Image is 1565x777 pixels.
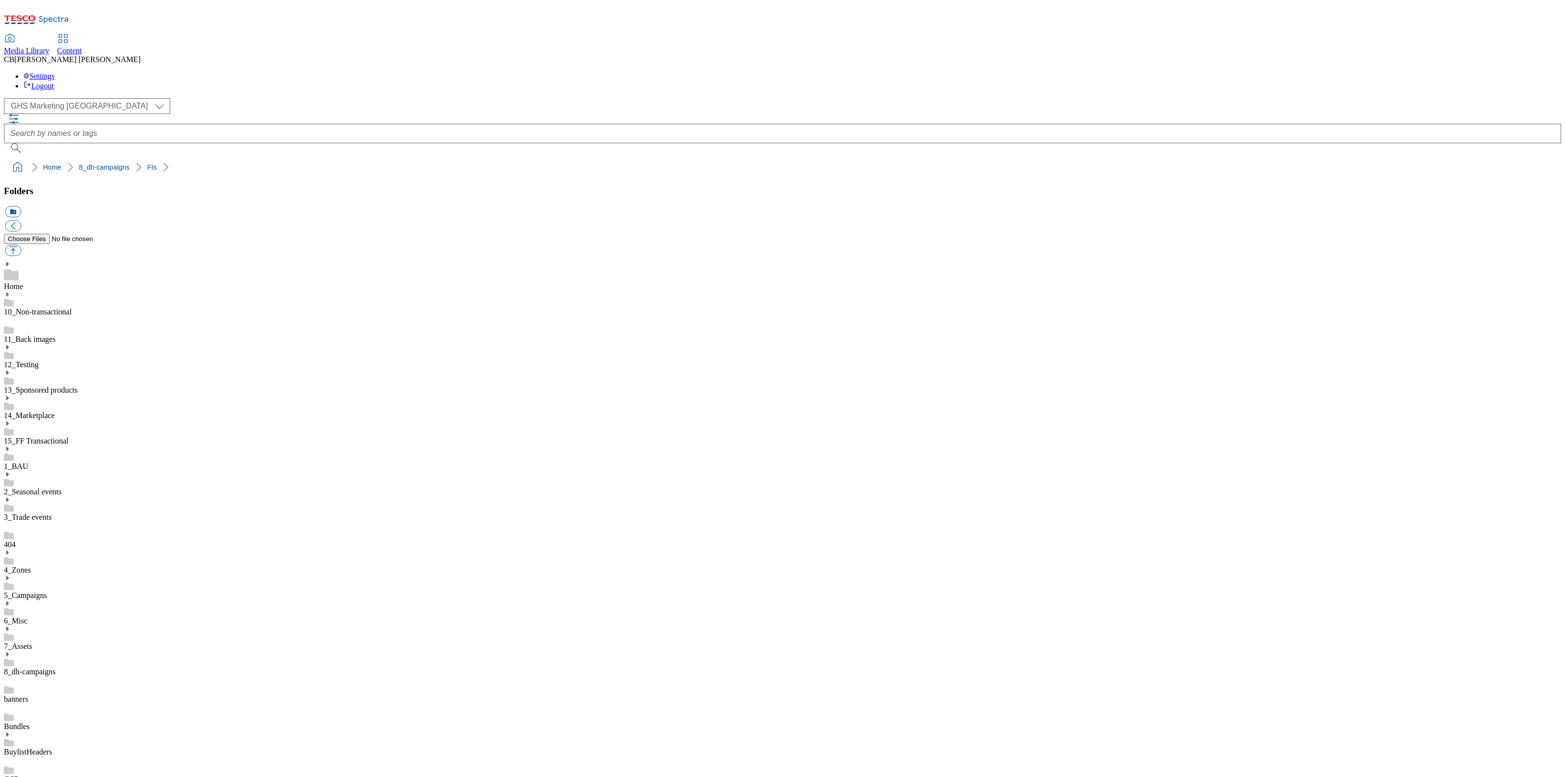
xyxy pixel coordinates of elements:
[4,566,31,574] a: 4_Zones
[4,282,23,290] a: Home
[23,72,55,80] a: Settings
[4,335,56,343] a: 11_Back images
[4,158,1561,177] nav: breadcrumb
[4,411,55,420] a: 14_Marketplace
[57,35,82,55] a: Content
[14,55,140,64] span: [PERSON_NAME] [PERSON_NAME]
[4,722,29,731] a: Bundles
[4,35,49,55] a: Media Library
[23,82,54,90] a: Logout
[4,488,62,496] a: 2_Seasonal events
[147,163,156,171] a: FIs
[4,667,56,676] a: 8_dh-campaigns
[4,642,32,650] a: 7_Assets
[4,186,1561,197] h3: Folders
[4,308,72,316] a: 10_Non-transactional
[4,46,49,55] span: Media Library
[4,748,52,756] a: BuylistHeaders
[4,386,78,394] a: 13_Sponsored products
[4,695,28,703] a: banners
[4,55,14,64] span: CB
[4,462,28,470] a: 1_BAU
[57,46,82,55] span: Content
[79,163,130,171] a: 8_dh-campaigns
[4,124,1561,143] input: Search by names or tags
[4,540,16,549] a: 404
[43,163,61,171] a: Home
[4,591,47,599] a: 5_Campaigns
[4,617,27,625] a: 6_Misc
[4,513,52,521] a: 3_Trade events
[10,159,25,175] a: home
[4,437,68,445] a: 15_FF Transactional
[4,360,39,369] a: 12_Testing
